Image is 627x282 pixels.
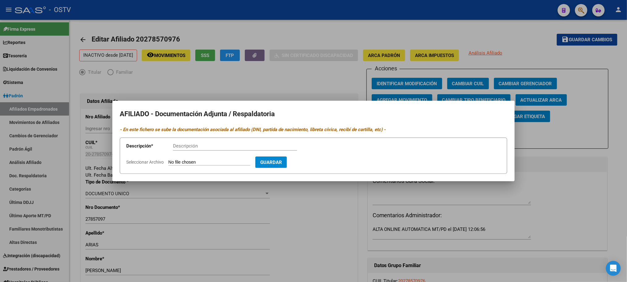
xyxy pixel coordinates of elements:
[126,160,164,165] span: Seleccionar Archivo
[606,261,621,276] div: Open Intercom Messenger
[120,108,507,120] h2: AFILIADO - Documentación Adjunta / Respaldatoria
[126,143,173,150] p: Descripción
[120,127,386,132] i: - En este fichero se sube la documentación asociada al afiliado (DNI, partida de nacimiento, libr...
[260,160,282,165] span: Guardar
[255,156,287,168] button: Guardar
